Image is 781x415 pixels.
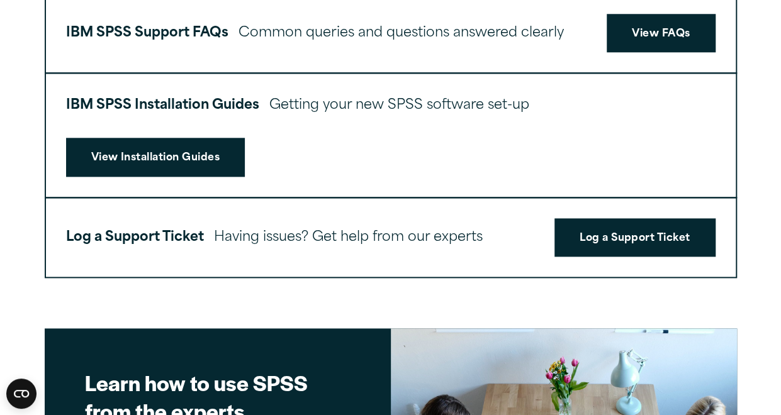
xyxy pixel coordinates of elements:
[6,379,37,409] button: Open CMP widget
[66,94,259,118] h3: IBM SPSS Installation Guides
[239,21,564,45] p: Common queries and questions answered clearly
[607,14,715,53] a: View FAQs
[66,138,245,177] a: View Installation Guides
[214,226,483,250] p: Having issues? Get help from our experts
[554,218,716,257] a: Log a Support Ticket
[66,226,204,250] h3: Log a Support Ticket
[66,21,228,45] h3: IBM SPSS Support FAQs
[269,94,529,118] p: Getting your new SPSS software set-up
